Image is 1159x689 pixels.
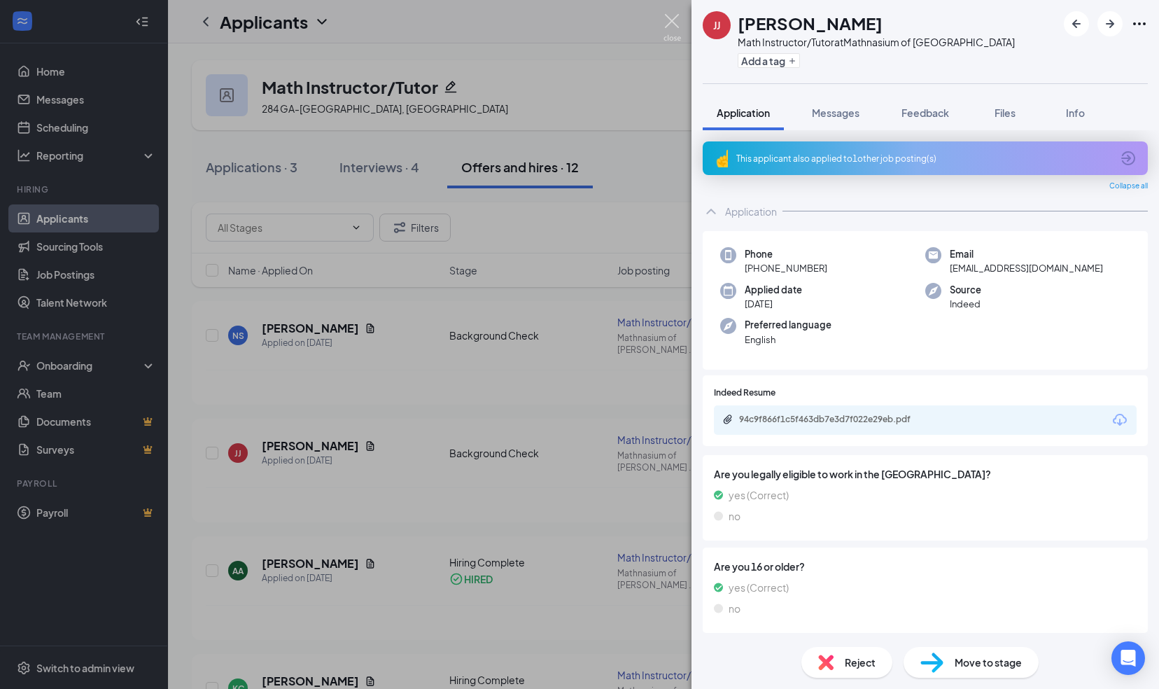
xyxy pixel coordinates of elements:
[1131,15,1148,32] svg: Ellipses
[714,387,775,400] span: Indeed Resume
[729,508,740,524] span: no
[714,466,1137,482] span: Are you legally eligible to work in the [GEOGRAPHIC_DATA]?
[950,247,1103,261] span: Email
[725,204,777,218] div: Application
[722,414,949,427] a: Paperclip94c9f866f1c5f463db7e3d7f022e29eb.pdf
[1120,150,1137,167] svg: ArrowCircle
[745,261,827,275] span: [PHONE_NUMBER]
[950,283,981,297] span: Source
[745,283,802,297] span: Applied date
[1102,15,1118,32] svg: ArrowRight
[1066,106,1085,119] span: Info
[1111,412,1128,429] svg: Download
[1097,11,1123,36] button: ArrowRight
[950,297,981,311] span: Indeed
[812,106,859,119] span: Messages
[745,333,831,347] span: English
[1109,181,1148,192] span: Collapse all
[738,53,800,68] button: PlusAdd a tag
[845,655,876,670] span: Reject
[995,106,1016,119] span: Files
[713,18,720,32] div: JJ
[714,559,1137,574] span: Are you 16 or older?
[739,414,935,425] div: 94c9f866f1c5f463db7e3d7f022e29eb.pdf
[736,153,1111,165] div: This applicant also applied to 1 other job posting(s)
[717,106,770,119] span: Application
[1111,641,1145,675] div: Open Intercom Messenger
[950,261,1103,275] span: [EMAIL_ADDRESS][DOMAIN_NAME]
[738,11,883,35] h1: [PERSON_NAME]
[1064,11,1089,36] button: ArrowLeftNew
[745,318,831,332] span: Preferred language
[722,414,733,425] svg: Paperclip
[729,487,789,503] span: yes (Correct)
[729,580,789,595] span: yes (Correct)
[1068,15,1085,32] svg: ArrowLeftNew
[703,203,719,220] svg: ChevronUp
[745,297,802,311] span: [DATE]
[745,247,827,261] span: Phone
[955,655,1022,670] span: Move to stage
[788,57,796,65] svg: Plus
[901,106,949,119] span: Feedback
[729,601,740,616] span: no
[738,35,1015,49] div: Math Instructor/Tutor at Mathnasium of [GEOGRAPHIC_DATA]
